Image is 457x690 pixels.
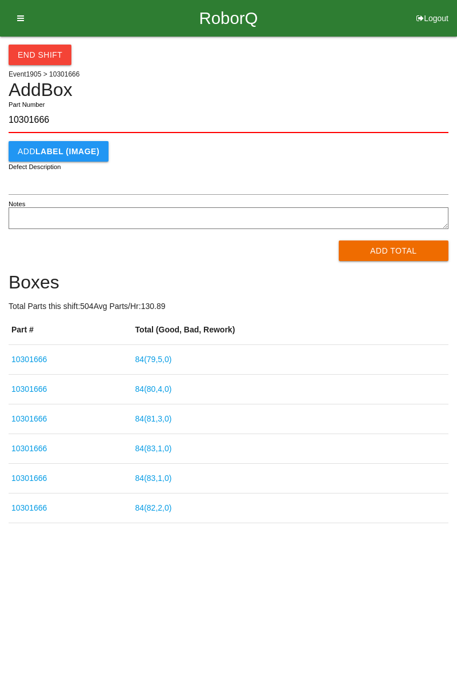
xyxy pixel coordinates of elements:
a: 84(79,5,0) [135,355,172,364]
h4: Boxes [9,272,448,292]
a: 10301666 [11,414,47,423]
a: 10301666 [11,503,47,512]
p: Total Parts this shift: 504 Avg Parts/Hr: 130.89 [9,300,448,312]
button: End Shift [9,45,71,65]
a: 10301666 [11,444,47,453]
span: Event 1905 > 10301666 [9,70,79,78]
input: Required [9,108,448,133]
button: Add Total [339,240,449,261]
button: AddLABEL (IMAGE) [9,141,109,162]
a: 10301666 [11,474,47,483]
a: 84(83,1,0) [135,474,172,483]
a: 84(80,4,0) [135,384,172,394]
label: Notes [9,199,25,209]
a: 84(82,2,0) [135,503,172,512]
a: 84(81,3,0) [135,414,172,423]
label: Defect Description [9,162,61,172]
label: Part Number [9,100,45,110]
th: Part # [9,315,133,345]
a: 10301666 [11,384,47,394]
a: 84(83,1,0) [135,444,172,453]
th: Total (Good, Bad, Rework) [133,315,448,345]
h4: Add Box [9,80,448,100]
a: 10301666 [11,355,47,364]
b: LABEL (IMAGE) [35,147,99,156]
